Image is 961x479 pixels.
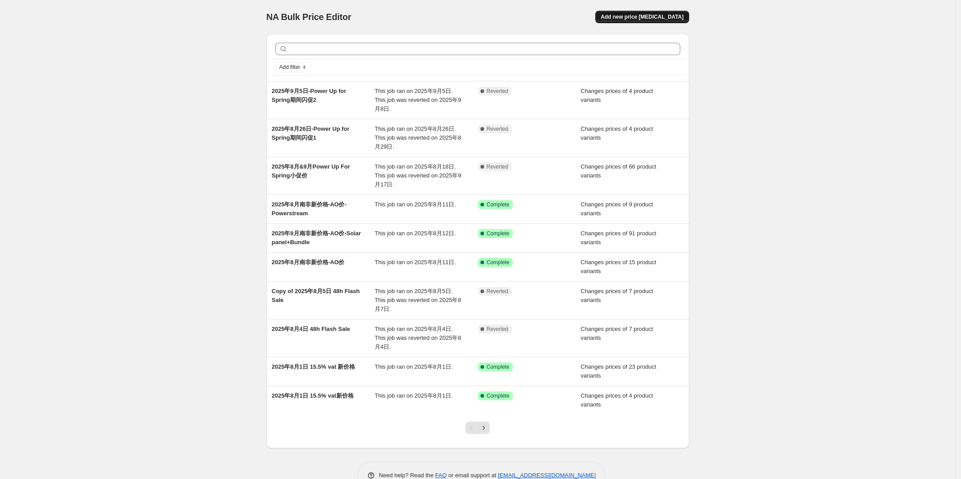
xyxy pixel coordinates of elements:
span: Complete [487,363,509,370]
span: 2025年8月南非新价格-AO价-Powerstream [272,201,347,217]
span: NA Bulk Price Editor [266,12,351,22]
span: 2025年8月26日-Power Up for Spring期间闪促1 [272,125,350,141]
span: This job ran on 2025年8月11日. [375,259,456,266]
span: Reverted [487,288,509,295]
span: Changes prices of 4 product variants [581,88,653,103]
span: Changes prices of 7 product variants [581,326,653,341]
span: Reverted [487,125,509,133]
span: or email support at [447,472,498,479]
span: 2025年8月1日 15.5% vat新价格 [272,392,354,399]
span: This job ran on 2025年8月11日. [375,201,456,208]
nav: Pagination [465,422,490,434]
span: This job ran on 2025年8月18日. This job was reverted on 2025年9月17日. [375,163,461,188]
span: Complete [487,259,509,266]
span: Reverted [487,326,509,333]
span: This job ran on 2025年8月4日. This job was reverted on 2025年8月4日. [375,326,461,350]
span: Need help? Read the [379,472,436,479]
span: Reverted [487,88,509,95]
span: Changes prices of 66 product variants [581,163,656,179]
span: This job ran on 2025年8月12日. [375,230,456,237]
span: Changes prices of 4 product variants [581,392,653,408]
span: Add new price [MEDICAL_DATA] [601,13,683,20]
span: 2025年8月&9月Power Up For Spring小促价 [272,163,350,179]
span: This job ran on 2025年8月26日. This job was reverted on 2025年8月29日. [375,125,461,150]
button: Next [477,422,490,434]
span: 2025年8月南非新价格-AO价-Solar panel+Bundle [272,230,361,246]
span: Copy of 2025年8月5日 48h Flash Sale [272,288,360,303]
span: Complete [487,201,509,208]
span: Changes prices of 15 product variants [581,259,656,274]
span: This job ran on 2025年8月1日. [375,392,453,399]
span: Changes prices of 4 product variants [581,125,653,141]
span: Changes prices of 23 product variants [581,363,656,379]
span: Add filter [279,64,300,71]
span: 2025年8月4日 48h Flash Sale [272,326,350,332]
span: Reverted [487,163,509,170]
span: 2025年8月1日 15.5% vat 新价格 [272,363,355,370]
span: Changes prices of 7 product variants [581,288,653,303]
button: Add filter [275,62,311,72]
span: Complete [487,230,509,237]
a: FAQ [435,472,447,479]
button: Add new price [MEDICAL_DATA] [595,11,689,23]
span: 2025年9月5日-Power Up for Spring期间闪促2 [272,88,347,103]
span: Complete [487,392,509,399]
span: This job ran on 2025年8月1日. [375,363,453,370]
span: Changes prices of 9 product variants [581,201,653,217]
span: 2025年8月南非新价格-AO价 [272,259,345,266]
span: This job ran on 2025年9月5日. This job was reverted on 2025年9月8日. [375,88,461,112]
span: This job ran on 2025年8月5日. This job was reverted on 2025年8月7日. [375,288,461,312]
span: Changes prices of 91 product variants [581,230,656,246]
a: [EMAIL_ADDRESS][DOMAIN_NAME] [498,472,596,479]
